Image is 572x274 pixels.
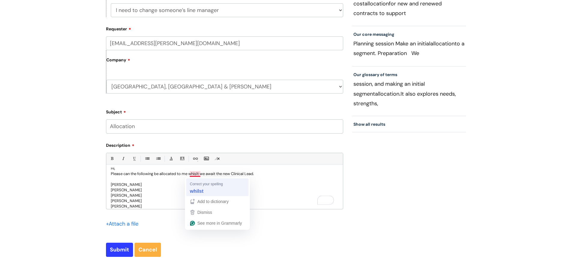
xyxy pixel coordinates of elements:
a: • Unordered List (Ctrl-Shift-7) [143,155,151,162]
p: [PERSON_NAME] [111,198,338,204]
a: Underline(Ctrl-U) [130,155,138,162]
p: [PERSON_NAME] [111,182,338,187]
a: Italic (Ctrl-I) [119,155,127,162]
a: Cancel [135,243,161,257]
input: Email [106,36,343,50]
a: Font Color [167,155,175,162]
label: Subject [106,107,343,115]
a: Back Color [178,155,186,162]
p: Planning session Make an initial to a segment. Preparation We [353,39,465,58]
div: To enrich screen reader interactions, please activate Accessibility in Grammarly extension settings [106,168,343,209]
label: Description [106,141,343,148]
span: allocation. [375,90,401,97]
a: Our core messaging [353,32,394,37]
p: Hi, [111,166,338,171]
input: Submit [106,243,133,257]
p: [PERSON_NAME] [111,204,338,209]
a: Show all results [353,122,385,127]
p: session, and making an initial segment It also explores needs, strengths, [353,79,465,108]
div: Attach a file [106,219,142,229]
label: Requester [106,24,343,32]
label: Company [106,55,343,69]
a: Insert Image... [202,155,210,162]
a: Our glossary of terms [353,72,397,77]
p: [PERSON_NAME] [111,193,338,198]
a: Remove formatting (Ctrl-\) [213,155,221,162]
p: [PERSON_NAME] [111,187,338,193]
a: Bold (Ctrl-B) [108,155,116,162]
a: Link [191,155,199,162]
p: Please can the following be allocated to me whislt we await the new Clinical Lead. [111,171,338,177]
span: allocation [430,40,455,47]
a: 1. Ordered List (Ctrl-Shift-8) [154,155,162,162]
